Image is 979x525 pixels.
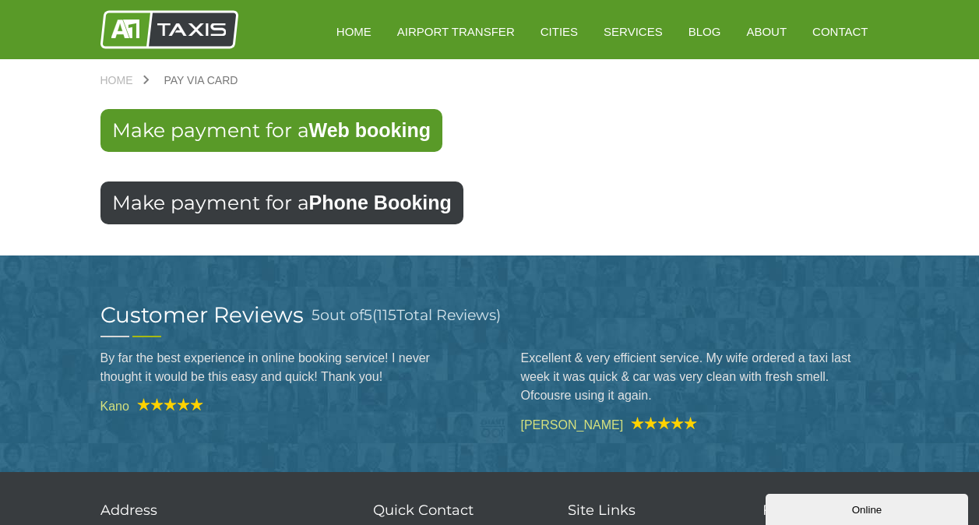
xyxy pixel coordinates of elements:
[766,491,971,525] iframe: chat widget
[364,306,372,324] span: 5
[521,337,879,417] blockquote: Excellent & very efficient service. My wife ordered a taxi last week it was quick & car was very ...
[100,109,442,152] a: Make payment for aWeb booking
[100,337,459,398] blockquote: By far the best experience in online booking service! I never thought it would be this easy and q...
[568,503,724,517] h3: Site Links
[312,304,501,326] h3: out of ( Total Reviews)
[100,398,459,413] cite: Kano
[623,417,697,429] img: A1 Taxis Review
[593,12,674,51] a: Services
[100,75,149,86] a: Home
[309,119,431,141] strong: Web booking
[326,12,382,51] a: HOME
[129,398,203,410] img: A1 Taxis Review
[530,12,589,51] a: Cities
[386,12,526,51] a: Airport Transfer
[762,503,879,517] h3: Follow Us
[678,12,732,51] a: Blog
[100,503,334,517] h3: Address
[309,192,452,213] strong: Phone Booking
[521,417,879,432] cite: [PERSON_NAME]
[735,12,798,51] a: About
[100,181,463,224] a: Make payment for aPhone Booking
[100,304,304,326] h2: Customer Reviews
[100,10,238,49] img: A1 Taxis
[377,306,396,324] span: 115
[312,306,320,324] span: 5
[373,503,529,517] h3: Quick Contact
[149,75,254,86] a: Pay via Card
[801,12,879,51] a: Contact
